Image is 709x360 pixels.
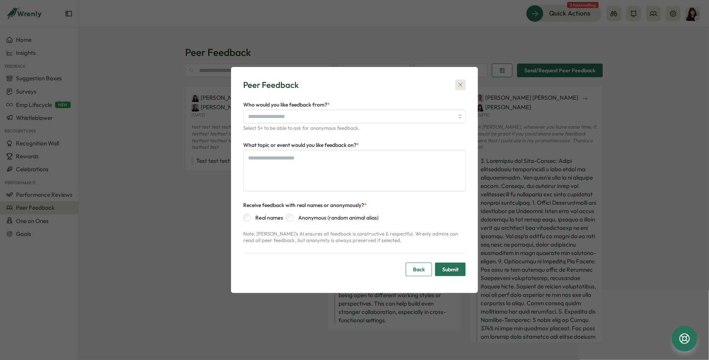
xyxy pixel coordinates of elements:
label: Real names [251,214,283,221]
label: Anonymous (random animal alias) [294,214,378,221]
label: What topic or event would you like feedback on? [243,141,359,150]
span: Submit [442,263,459,276]
p: Select 5+ to be able to ask for anonymous feedback. [243,125,466,132]
span: Back [413,263,425,276]
p: Note: [PERSON_NAME]'s AI ensures all feedback is constructive & respectful. Wrenly admins can rea... [243,231,466,244]
button: Submit [435,263,466,276]
div: Peer Feedback [243,79,299,91]
div: Receive feedback with real names or anonymously? [243,201,367,210]
span: Who would you like feedback from? [243,101,327,108]
button: Back [406,263,432,276]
